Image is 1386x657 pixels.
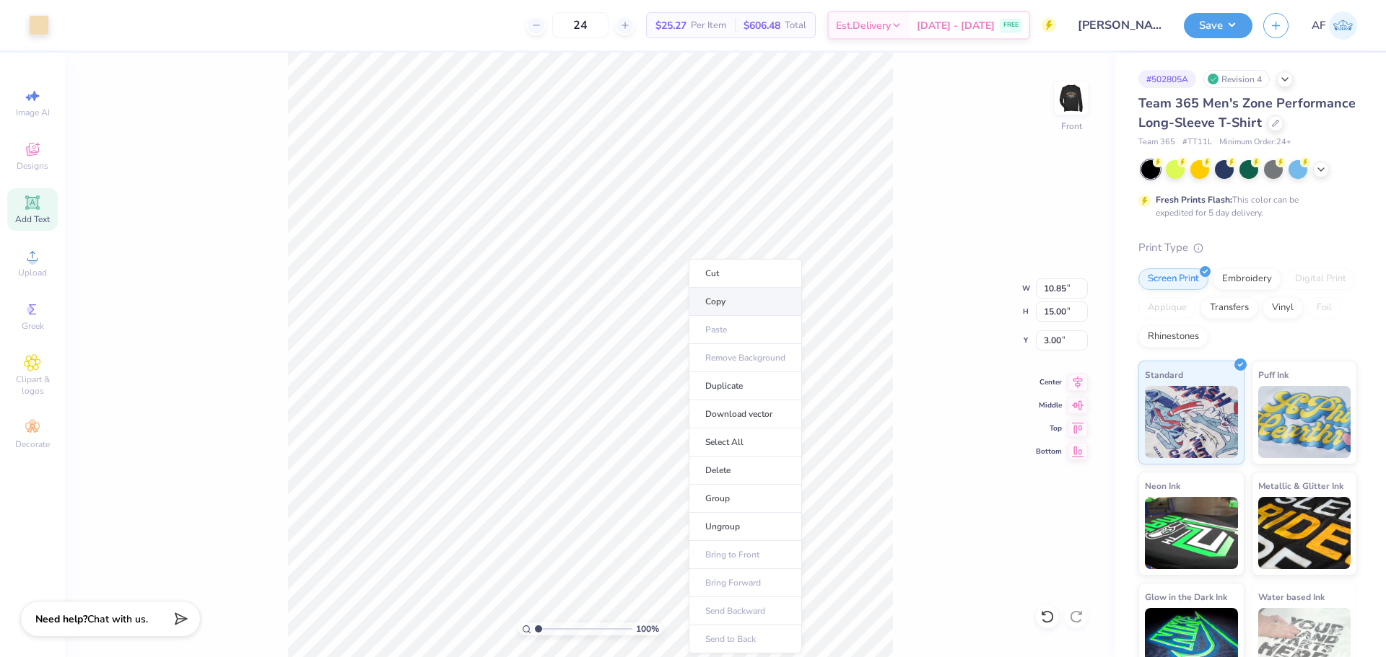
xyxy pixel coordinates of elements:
span: Minimum Order: 24 + [1219,136,1291,149]
div: Revision 4 [1203,70,1270,88]
div: Screen Print [1138,268,1208,290]
li: Duplicate [689,372,802,400]
span: Total [785,18,806,33]
span: # TT11L [1182,136,1212,149]
span: Upload [18,267,47,278]
span: Middle [1036,400,1062,410]
input: – – [552,12,609,38]
img: Puff Ink [1258,386,1351,458]
span: Puff Ink [1258,367,1289,382]
img: Front [1057,84,1086,113]
span: Add Text [15,213,50,225]
span: Greek [22,320,44,332]
img: Standard [1145,386,1238,458]
span: Chat with us. [87,612,148,626]
img: Neon Ink [1145,497,1238,569]
img: Metallic & Glitter Ink [1258,497,1351,569]
input: Untitled Design [1067,11,1173,40]
strong: Need help? [35,612,87,626]
span: Water based Ink [1258,589,1325,604]
span: [DATE] - [DATE] [917,18,995,33]
span: Standard [1145,367,1183,382]
button: Save [1184,13,1252,38]
div: Applique [1138,297,1196,319]
span: Est. Delivery [836,18,891,33]
strong: Fresh Prints Flash: [1156,194,1232,206]
li: Delete [689,457,802,485]
span: AF [1312,17,1325,34]
a: AF [1312,12,1357,40]
span: Top [1036,423,1062,433]
div: # 502805A [1138,70,1196,88]
span: Clipart & logos [7,374,58,397]
span: $25.27 [655,18,687,33]
span: Glow in the Dark Ink [1145,589,1227,604]
span: Decorate [15,438,50,450]
span: 100 % [636,622,659,635]
img: Ana Francesca Bustamante [1329,12,1357,40]
div: Digital Print [1286,268,1356,290]
span: Team 365 Men's Zone Performance Long-Sleeve T-Shirt [1138,94,1356,131]
span: Metallic & Glitter Ink [1258,478,1343,493]
span: Bottom [1036,446,1062,457]
li: Download vector [689,400,802,428]
span: FREE [1003,20,1019,30]
span: $606.48 [744,18,780,33]
span: Center [1036,377,1062,387]
li: Cut [689,259,802,288]
div: Foil [1307,297,1341,319]
li: Select All [689,428,802,457]
li: Group [689,485,802,513]
span: Team 365 [1138,136,1175,149]
div: Embroidery [1213,268,1281,290]
div: This color can be expedited for 5 day delivery. [1156,193,1333,219]
div: Vinyl [1263,297,1303,319]
span: Designs [17,160,48,172]
li: Copy [689,288,802,316]
span: Neon Ink [1145,478,1180,493]
div: Front [1061,120,1082,133]
div: Rhinestones [1138,326,1208,348]
div: Print Type [1138,239,1357,256]
div: Transfers [1200,297,1258,319]
span: Per Item [691,18,726,33]
span: Image AI [16,107,50,118]
li: Ungroup [689,513,802,541]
